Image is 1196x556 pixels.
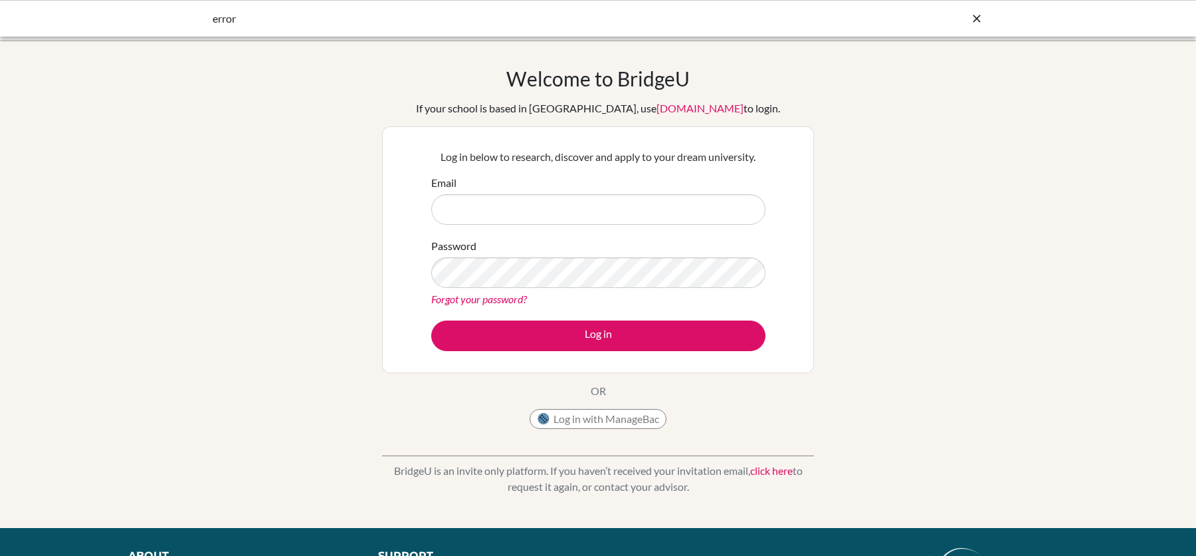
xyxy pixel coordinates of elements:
div: error [213,11,784,27]
p: OR [591,383,606,399]
a: click here [750,464,793,477]
button: Log in with ManageBac [530,409,666,429]
h1: Welcome to BridgeU [506,67,690,90]
label: Email [431,175,456,191]
p: BridgeU is an invite only platform. If you haven’t received your invitation email, to request it ... [382,463,814,495]
a: Forgot your password? [431,293,527,305]
a: [DOMAIN_NAME] [656,102,744,114]
div: If your school is based in [GEOGRAPHIC_DATA], use to login. [416,100,780,116]
p: Log in below to research, discover and apply to your dream university. [431,149,765,165]
label: Password [431,238,476,254]
button: Log in [431,321,765,351]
